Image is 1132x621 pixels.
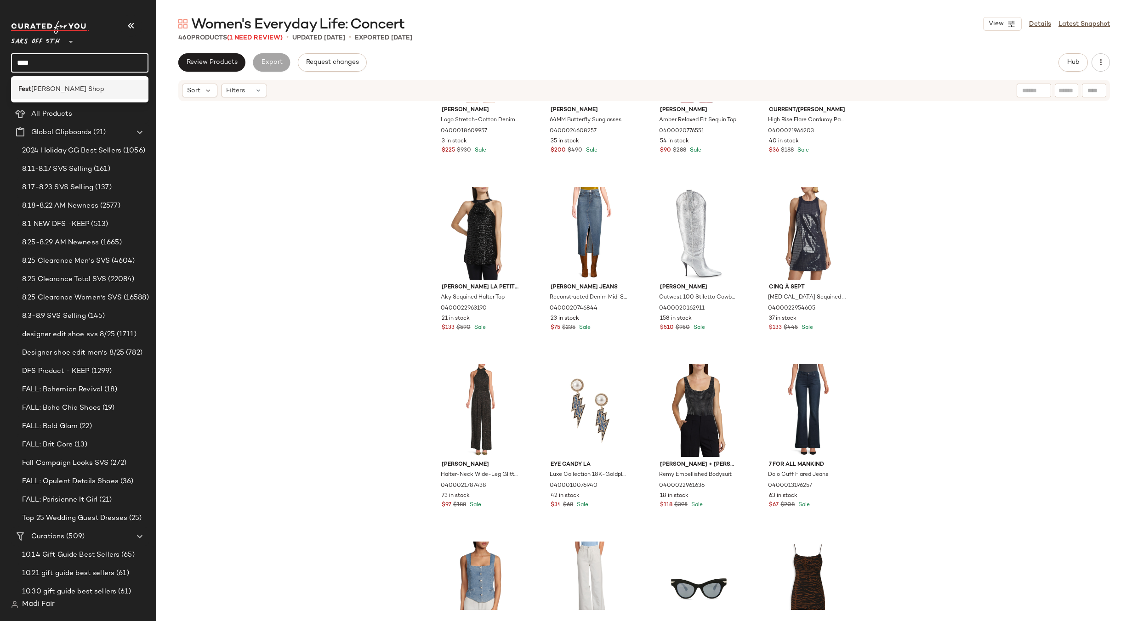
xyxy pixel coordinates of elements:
[22,182,93,193] span: 8.17-8.23 SVS Selling
[178,53,245,72] button: Review Products
[18,85,31,94] b: Fest
[441,294,505,302] span: Aky Sequined Halter Top
[119,550,135,560] span: (65)
[550,294,627,302] span: Reconstructed Denim Midi Skirt
[550,305,597,313] span: 0400020746844
[543,187,636,280] img: 0400020746844
[768,116,846,124] span: High Rise Flare Corduroy Pants
[11,21,89,34] img: cfy_white_logo.C9jOOHJF.svg
[22,348,124,358] span: Designer shoe edit men's 8/25
[551,492,580,500] span: 42 in stock
[92,164,110,175] span: (161)
[457,147,471,155] span: $930
[660,106,738,114] span: [PERSON_NAME]
[473,147,486,153] span: Sale
[441,305,487,313] span: 0400022963190
[90,366,112,377] span: (1299)
[22,201,98,211] span: 8.18-8.22 AM Newness
[98,201,120,211] span: (2577)
[551,283,628,292] span: [PERSON_NAME] Jeans
[660,324,674,332] span: $510
[226,86,245,96] span: Filters
[22,256,110,266] span: 8.25 Clearance Men's SVS
[781,147,794,155] span: $188
[22,403,101,413] span: FALL: Boho Chic Shoes
[659,482,705,490] span: 0400022961636
[769,461,847,469] span: 7 For All Mankind
[550,471,627,479] span: Luxe Collection 18K-Goldplated Brass & Pearl & Cubic Zirconia Bolt Drop Earrings
[22,329,115,340] span: designer edit shoe svs 8/25
[768,482,812,490] span: 0400013196257
[659,471,732,479] span: Remy Embellished Bodysuit
[768,294,846,302] span: [MEDICAL_DATA] Sequined Denim Minidress
[91,127,106,138] span: (21)
[688,147,701,153] span: Sale
[660,283,738,292] span: [PERSON_NAME]
[551,461,628,469] span: Eye Candy LA
[349,32,351,43] span: •
[97,495,112,505] span: (21)
[653,187,745,280] img: 0400020162911_SILVER
[769,324,782,332] span: $133
[110,256,135,266] span: (4604)
[673,147,686,155] span: $288
[191,16,404,34] span: Women's Everyday Life: Concert
[768,305,815,313] span: 0400022954605
[178,33,283,43] div: Products
[796,147,809,153] span: Sale
[659,127,704,135] span: 0400020776551
[434,187,527,280] img: 0400022963190_BLACK
[575,502,588,508] span: Sale
[468,502,481,508] span: Sale
[988,20,1004,28] span: View
[122,293,149,303] span: (16588)
[551,324,560,332] span: $75
[89,219,108,230] span: (513)
[121,146,145,156] span: (1056)
[442,147,455,155] span: $225
[22,476,119,487] span: FALL: Opulent Details Shoes
[769,315,796,323] span: 37 in stock
[31,85,104,94] span: [PERSON_NAME] Shop
[22,421,78,432] span: FALL: Bold Glam
[22,440,73,450] span: FALL: Brit Core
[116,587,131,597] span: (61)
[660,501,672,509] span: $118
[769,137,799,146] span: 40 in stock
[292,33,345,43] p: updated [DATE]
[796,502,810,508] span: Sale
[306,59,359,66] span: Request changes
[442,461,519,469] span: [PERSON_NAME]
[692,325,705,331] span: Sale
[22,513,127,524] span: Top 25 Wedding Guest Dresses
[99,237,122,248] span: (1665)
[101,403,115,413] span: (19)
[22,311,86,322] span: 8.3-8.9 SVS Selling
[64,531,85,542] span: (509)
[178,19,188,28] img: svg%3e
[22,274,106,285] span: 8.25 Clearance Total SVS
[659,294,737,302] span: Outwest 100 Stiletto Cowboy Knee Boots
[551,147,566,155] span: $200
[543,364,636,457] img: 0400010076940
[22,550,119,560] span: 10.14 Gift Guide Best Sellers
[355,33,412,43] p: Exported [DATE]
[108,458,126,469] span: (272)
[187,86,200,96] span: Sort
[22,237,99,248] span: 8.25-8.29 AM Newness
[178,34,191,41] span: 460
[550,127,597,135] span: 0400024608257
[660,137,689,146] span: 54 in stock
[106,274,134,285] span: (22084)
[86,311,105,322] span: (145)
[227,34,283,41] span: (1 Need Review)
[186,59,238,66] span: Review Products
[551,106,628,114] span: [PERSON_NAME]
[562,324,575,332] span: $235
[441,471,518,479] span: Halter-Neck Wide-Leg Glitter Jumpsuit
[660,147,671,155] span: $90
[31,531,64,542] span: Curations
[31,127,91,138] span: Global Clipboards
[550,116,621,124] span: 64MM Butterfly Sunglasses
[762,364,854,457] img: 0400013196257_BLUEBLACK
